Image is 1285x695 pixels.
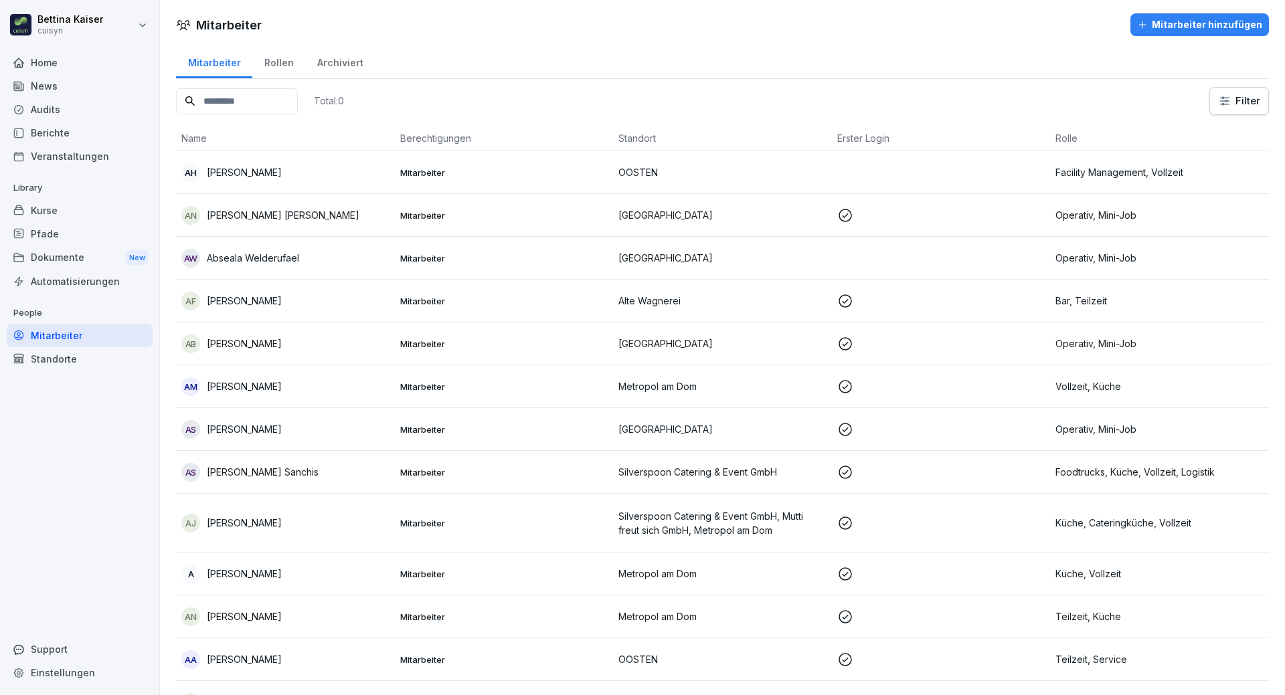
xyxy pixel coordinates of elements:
[400,423,608,435] p: Mitarbeiter
[7,199,153,222] a: Kurse
[618,336,827,351] p: [GEOGRAPHIC_DATA]
[832,126,1051,151] th: Erster Login
[1055,251,1264,265] p: Operativ, Mini-Job
[1055,567,1264,581] p: Küche, Vollzeit
[181,292,200,310] div: AF
[400,611,608,623] p: Mitarbeiter
[400,252,608,264] p: Mitarbeiter
[1050,126,1269,151] th: Rolle
[207,165,282,179] p: [PERSON_NAME]
[618,509,827,537] p: Silverspoon Catering & Event GmbH, Mutti freut sich GmbH, Metropol am Dom
[1055,379,1264,393] p: Vollzeit, Küche
[181,206,200,225] div: AN
[1055,465,1264,479] p: Foodtrucks, Küche, Vollzeit, Logistik
[181,607,200,626] div: AN
[618,465,827,479] p: Silverspoon Catering & Event GmbH
[7,245,153,270] a: DokumenteNew
[618,251,827,265] p: [GEOGRAPHIC_DATA]
[618,208,827,222] p: [GEOGRAPHIC_DATA]
[37,26,103,35] p: cuisyn
[618,379,827,393] p: Metropol am Dom
[207,294,282,308] p: [PERSON_NAME]
[618,422,827,436] p: [GEOGRAPHIC_DATA]
[37,14,103,25] p: Bettina Kaiser
[181,565,200,583] div: A
[7,177,153,199] p: Library
[176,126,395,151] th: Name
[400,338,608,350] p: Mitarbeiter
[1055,294,1264,308] p: Bar, Teilzeit
[1130,13,1269,36] button: Mitarbeiter hinzufügen
[207,609,282,623] p: [PERSON_NAME]
[1137,17,1262,32] div: Mitarbeiter hinzufügen
[400,568,608,580] p: Mitarbeiter
[207,652,282,666] p: [PERSON_NAME]
[1055,422,1264,436] p: Operativ, Mini-Job
[400,209,608,221] p: Mitarbeiter
[7,245,153,270] div: Dokumente
[207,379,282,393] p: [PERSON_NAME]
[207,208,359,222] p: [PERSON_NAME] [PERSON_NAME]
[305,44,375,78] a: Archiviert
[7,302,153,324] p: People
[1055,165,1264,179] p: Facility Management, Vollzeit
[181,420,200,439] div: AS
[400,517,608,529] p: Mitarbeiter
[7,222,153,245] a: Pfade
[1210,88,1268,114] button: Filter
[176,44,252,78] a: Mitarbeiter
[1055,609,1264,623] p: Teilzeit, Küche
[181,514,200,532] div: AJ
[7,324,153,347] a: Mitarbeiter
[7,51,153,74] a: Home
[7,98,153,121] a: Audits
[181,463,200,482] div: AS
[7,121,153,144] a: Berichte
[400,381,608,393] p: Mitarbeiter
[252,44,305,78] a: Rollen
[7,270,153,293] a: Automatisierungen
[207,567,282,581] p: [PERSON_NAME]
[7,637,153,661] div: Support
[181,163,200,182] div: AH
[181,249,200,268] div: AW
[126,250,149,266] div: New
[207,251,299,265] p: Abseala Welderufael
[7,661,153,684] a: Einstellungen
[1055,208,1264,222] p: Operativ, Mini-Job
[618,294,827,308] p: Alte Wagnerei
[7,347,153,371] a: Standorte
[181,334,200,353] div: AB
[400,295,608,307] p: Mitarbeiter
[400,167,608,179] p: Mitarbeiter
[181,650,200,669] div: AA
[618,609,827,623] p: Metropol am Dom
[1218,94,1260,108] div: Filter
[1055,652,1264,666] p: Teilzeit, Service
[207,516,282,530] p: [PERSON_NAME]
[181,377,200,396] div: AM
[400,654,608,666] p: Mitarbeiter
[395,126,614,151] th: Berechtigungen
[618,165,827,179] p: OOSTEN
[314,94,344,107] p: Total: 0
[618,567,827,581] p: Metropol am Dom
[7,74,153,98] div: News
[7,144,153,168] a: Veranstaltungen
[613,126,832,151] th: Standort
[207,465,319,479] p: [PERSON_NAME] Sanchis
[618,652,827,666] p: OOSTEN
[1055,336,1264,351] p: Operativ, Mini-Job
